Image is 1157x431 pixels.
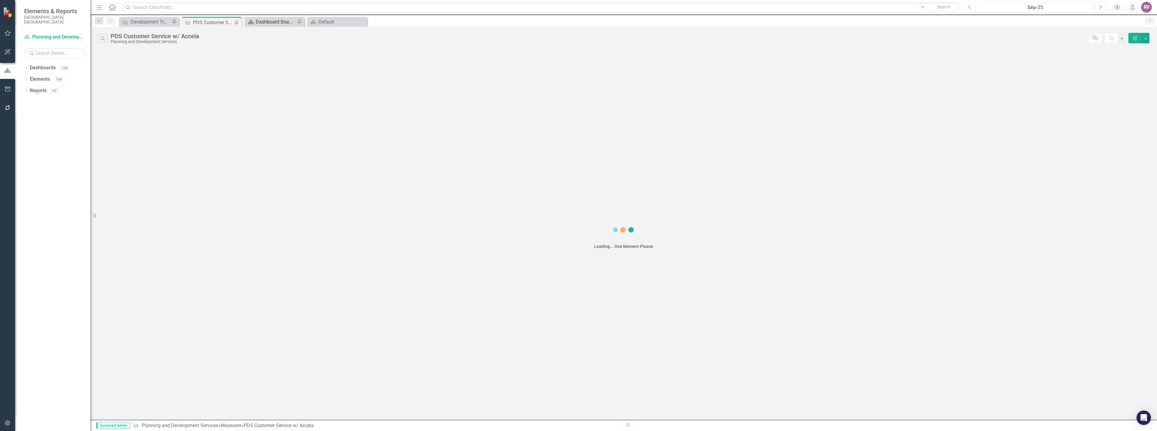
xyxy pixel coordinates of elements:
[221,423,241,428] a: Measures
[928,3,958,11] button: Search
[3,7,14,17] img: ClearPoint Strategy
[96,423,130,429] span: Scorecard Admin
[977,2,1093,13] button: Sep-25
[30,64,56,71] a: Dashboards
[24,8,84,15] span: Elements & Reports
[24,48,84,58] input: Search Below...
[111,33,199,39] div: PDS Customer Service w/ Accela
[59,65,71,70] div: 105
[318,18,366,26] div: Default
[30,76,50,83] a: Elements
[937,5,950,9] span: Search
[50,88,59,93] div: 63
[24,15,84,25] small: [GEOGRAPHIC_DATA], [GEOGRAPHIC_DATA]
[244,423,314,428] div: PDS Customer Service w/ Accela
[1137,411,1151,425] div: Open Intercom Messenger
[122,2,960,13] input: Search ClearPoint...
[121,18,170,26] a: Development Trends
[256,18,296,26] div: Dashboard Snapshot
[980,4,1091,11] div: Sep-25
[111,39,199,44] div: Planning and Development Services
[246,18,296,26] a: Dashboard Snapshot
[53,77,65,82] div: 744
[193,19,233,26] div: PDS Customer Service w/ Accela
[130,18,170,26] div: Development Trends
[30,87,47,94] a: Reports
[309,18,366,26] a: Default
[142,423,218,428] a: Planning and Development Services
[594,243,653,249] div: Loading... One Moment Please
[24,34,84,41] a: Planning and Development Services
[1141,2,1152,13] button: RV
[133,422,619,429] div: » »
